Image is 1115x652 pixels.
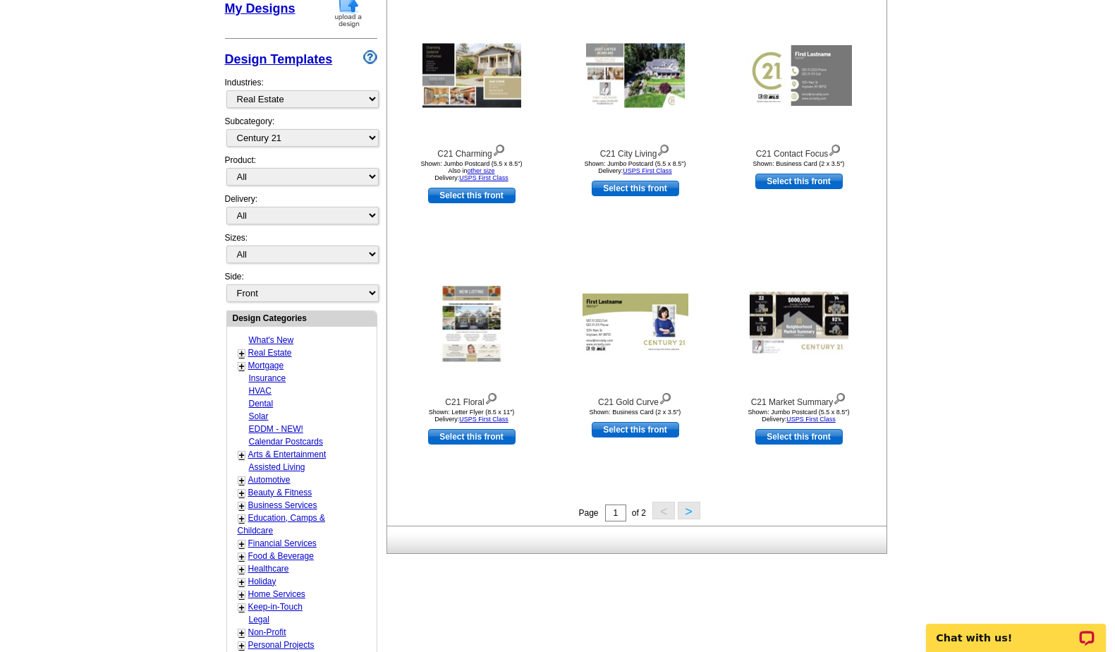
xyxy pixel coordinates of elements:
[248,348,292,358] a: Real Estate
[558,409,713,416] div: Shown: Business Card (2 x 3.5")
[558,390,713,409] div: C21 Gold Curve
[239,449,245,461] a: +
[239,564,245,575] a: +
[248,627,286,637] a: Non-Profit
[239,475,245,486] a: +
[428,429,516,445] a: use this design
[558,141,713,160] div: C21 City Living
[249,335,294,345] a: What's New
[248,538,317,548] a: Financial Services
[428,188,516,203] a: use this design
[248,449,327,459] a: Arts & Entertainment
[227,311,377,325] div: Design Categories
[755,429,843,445] a: use this design
[721,409,877,423] div: Shown: Jumbo Postcard (5.5 x 8.5") Delivery:
[248,361,284,370] a: Mortgage
[225,1,295,16] a: My Designs
[394,409,549,423] div: Shown: Letter Flyer (8.5 x 11") Delivery:
[632,508,646,518] span: of 2
[239,488,245,499] a: +
[459,416,508,423] a: USPS First Class
[394,160,549,181] div: Shown: Jumbo Postcard (5.5 x 8.5") Delivery:
[239,589,245,600] a: +
[248,488,312,497] a: Beauty & Fitness
[833,390,846,405] img: view design details
[485,390,498,405] img: view design details
[750,292,848,356] img: C21 Market Summary
[586,44,685,108] img: C21 City Living
[394,141,549,160] div: C21 Charming
[248,602,303,612] a: Keep-in-Touch
[746,45,852,106] img: C21 Contact Focus
[248,564,289,574] a: Healthcare
[657,141,670,157] img: view design details
[492,141,506,157] img: view design details
[239,627,245,639] a: +
[249,399,274,409] a: Dental
[755,174,843,189] a: use this design
[249,373,286,383] a: Insurance
[225,52,333,66] a: Design Templates
[248,475,291,485] a: Automotive
[225,154,377,193] div: Product:
[239,551,245,562] a: +
[828,141,841,157] img: view design details
[652,502,675,519] button: <
[249,437,323,447] a: Calendar Postcards
[239,500,245,512] a: +
[467,167,494,174] a: other size
[422,44,521,108] img: C21 Charming
[623,167,672,174] a: USPS First Class
[678,502,700,519] button: >
[239,361,245,372] a: +
[249,411,269,421] a: Solar
[225,270,377,303] div: Side:
[249,462,305,472] a: Assisted Living
[249,386,272,396] a: HVAC
[248,551,314,561] a: Food & Beverage
[225,69,377,115] div: Industries:
[394,390,549,409] div: C21 Floral
[363,50,377,64] img: design-wizard-help-icon.png
[225,231,377,270] div: Sizes:
[238,513,325,536] a: Education, Camps & Childcare
[592,422,679,437] a: use this design
[448,167,494,174] span: Also in
[239,538,245,550] a: +
[239,513,245,524] a: +
[239,602,245,613] a: +
[578,508,598,518] span: Page
[239,640,245,651] a: +
[721,390,877,409] div: C21 Market Summary
[721,160,877,167] div: Shown: Business Card (2 x 3.5")
[248,576,276,586] a: Holiday
[721,141,877,160] div: C21 Contact Focus
[248,640,315,650] a: Personal Projects
[441,284,502,363] img: C21 Floral
[917,608,1115,652] iframe: LiveChat chat widget
[239,576,245,588] a: +
[592,181,679,196] a: use this design
[225,193,377,231] div: Delivery:
[248,589,305,599] a: Home Services
[249,615,269,624] a: Legal
[249,424,303,434] a: EDDM - NEW!
[659,390,672,405] img: view design details
[583,294,688,354] img: C21 Gold Curve
[558,160,713,174] div: Shown: Jumbo Postcard (5.5 x 8.5") Delivery:
[225,115,377,154] div: Subcategory:
[239,348,245,359] a: +
[786,416,836,423] a: USPS First Class
[459,174,508,181] a: USPS First Class
[248,500,317,510] a: Business Services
